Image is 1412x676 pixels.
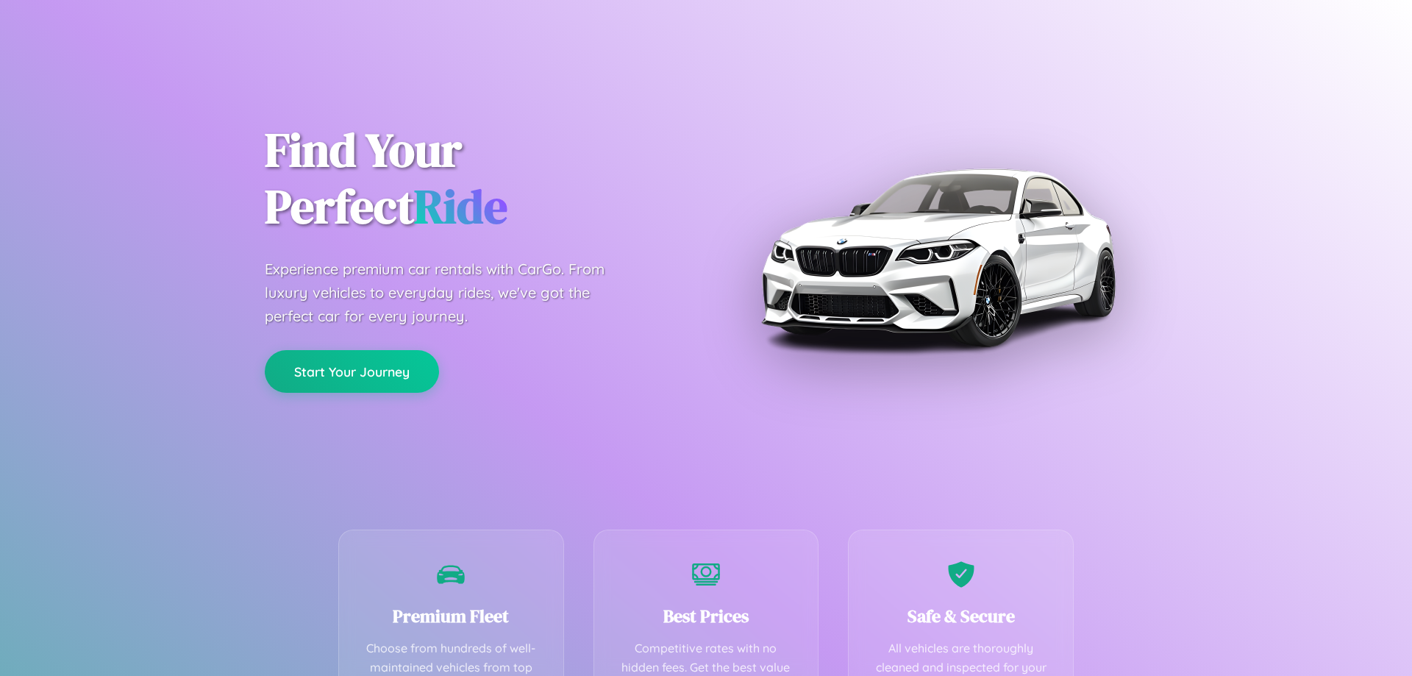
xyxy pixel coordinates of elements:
[871,604,1051,628] h3: Safe & Secure
[616,604,796,628] h3: Best Prices
[265,350,439,393] button: Start Your Journey
[361,604,541,628] h3: Premium Fleet
[265,257,632,328] p: Experience premium car rentals with CarGo. From luxury vehicles to everyday rides, we've got the ...
[265,122,684,235] h1: Find Your Perfect
[754,74,1122,441] img: Premium BMW car rental vehicle
[414,174,507,238] span: Ride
